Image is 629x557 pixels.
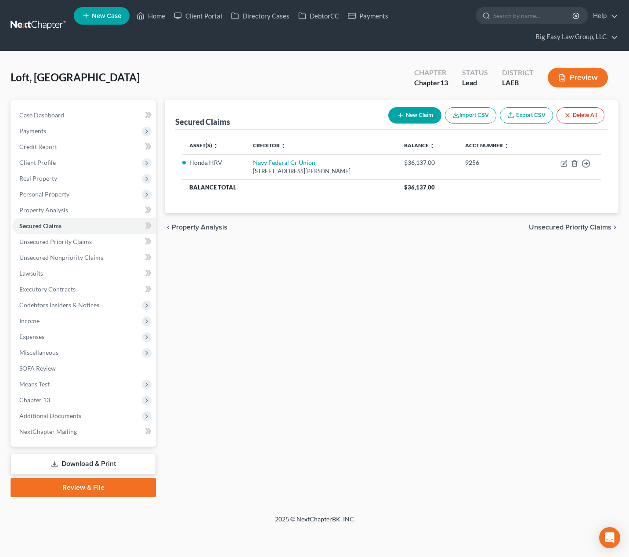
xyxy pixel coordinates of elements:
[19,412,81,419] span: Additional Documents
[12,107,156,123] a: Case Dashboard
[227,8,294,24] a: Directory Cases
[11,478,156,497] a: Review & File
[12,266,156,281] a: Lawsuits
[172,224,228,231] span: Property Analysis
[404,158,451,167] div: $36,137.00
[12,424,156,440] a: NextChapter Mailing
[19,269,43,277] span: Lawsuits
[500,107,553,124] a: Export CSV
[529,224,618,231] button: Unsecured Priority Claims chevron_right
[502,78,534,88] div: LAEB
[182,179,397,195] th: Balance Total
[253,167,390,175] div: [STREET_ADDRESS][PERSON_NAME]
[12,250,156,266] a: Unsecured Nonpriority Claims
[12,218,156,234] a: Secured Claims
[19,175,57,182] span: Real Property
[19,380,50,388] span: Means Test
[12,234,156,250] a: Unsecured Priority Claims
[281,143,286,149] i: unfold_more
[557,107,604,124] button: Delete All
[92,13,121,19] span: New Case
[531,29,618,45] a: Big Easy Law Group, LLC
[493,7,574,24] input: Search by name...
[414,78,448,88] div: Chapter
[11,71,140,84] span: Loft, [GEOGRAPHIC_DATA]
[465,142,509,149] a: Acct Number unfold_more
[19,143,57,150] span: Credit Report
[12,202,156,218] a: Property Analysis
[132,8,170,24] a: Home
[189,158,239,167] li: Honda HRV
[294,8,343,24] a: DebtorCC
[343,8,393,24] a: Payments
[445,107,496,124] button: Import CSV
[19,428,77,435] span: NextChapter Mailing
[19,190,69,198] span: Personal Property
[11,454,156,474] a: Download & Print
[19,222,61,229] span: Secured Claims
[189,142,218,149] a: Asset(s) unfold_more
[19,111,64,119] span: Case Dashboard
[19,396,50,404] span: Chapter 13
[599,527,620,548] div: Open Intercom Messenger
[19,254,103,261] span: Unsecured Nonpriority Claims
[465,158,530,167] div: 9256
[19,349,58,356] span: Miscellaneous
[529,224,611,231] span: Unsecured Priority Claims
[170,8,227,24] a: Client Portal
[64,515,565,531] div: 2025 © NextChapterBK, INC
[548,68,608,87] button: Preview
[440,78,448,87] span: 13
[19,285,76,293] span: Executory Contracts
[502,68,534,78] div: District
[12,139,156,155] a: Credit Report
[213,143,218,149] i: unfold_more
[12,281,156,297] a: Executory Contracts
[253,142,286,149] a: Creditor unfold_more
[175,116,230,127] div: Secured Claims
[19,317,40,324] span: Income
[430,143,435,149] i: unfold_more
[462,68,488,78] div: Status
[19,301,99,309] span: Codebtors Insiders & Notices
[19,238,92,245] span: Unsecured Priority Claims
[504,143,509,149] i: unfold_more
[165,224,228,231] button: chevron_left Property Analysis
[19,206,68,214] span: Property Analysis
[462,78,488,88] div: Lead
[19,127,46,135] span: Payments
[12,360,156,376] a: SOFA Review
[404,142,435,149] a: Balance unfold_more
[165,224,172,231] i: chevron_left
[404,184,435,191] span: $36,137.00
[19,333,44,340] span: Expenses
[388,107,441,124] button: New Claim
[589,8,618,24] a: Help
[253,159,315,166] a: Navy Federal Cr Union
[19,159,56,166] span: Client Profile
[611,224,618,231] i: chevron_right
[19,364,56,372] span: SOFA Review
[414,68,448,78] div: Chapter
